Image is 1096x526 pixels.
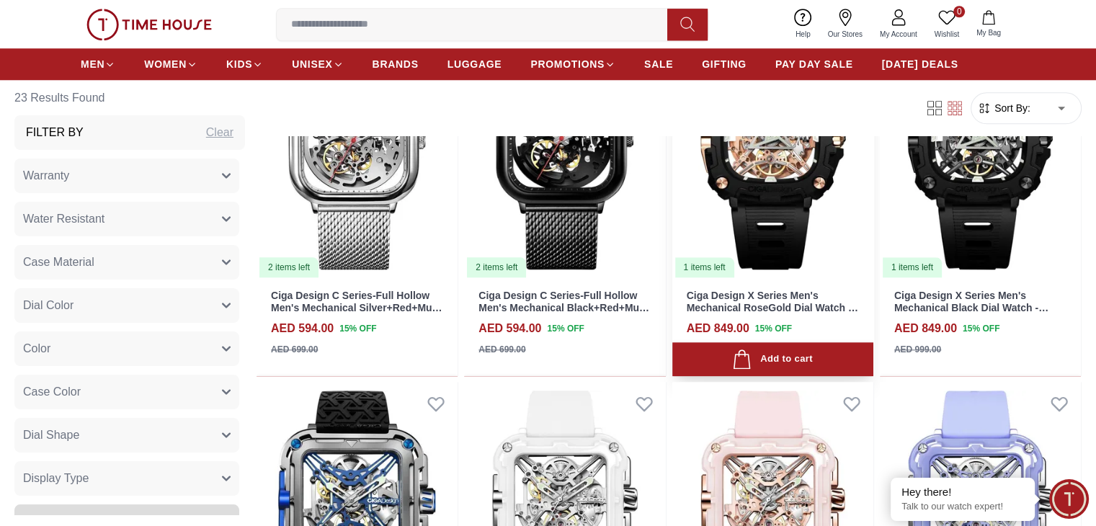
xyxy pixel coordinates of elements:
button: Case Color [14,375,239,409]
span: Dial Color [23,297,73,314]
span: SALE [644,57,673,71]
button: Add to cart [672,342,873,376]
a: WOMEN [144,51,197,77]
h4: AED 849.00 [687,320,749,337]
span: 15 % OFF [547,322,584,335]
img: Ciga Design C Series-Full Hollow Men's Mechanical Silver+Red+Multi Color Dial Watch - Z011-SISI-W13 [257,24,458,278]
a: Ciga Design C Series-Full Hollow Men's Mechanical Silver+Red+Multi Color Dial Watch - Z011-SISI-W... [257,24,458,278]
a: Ciga Design C Series-Full Hollow Men's Mechanical Black+Red+Multi Color Dial Watch - Z011-BLBL-W13 [478,290,649,326]
span: WOMEN [144,57,187,71]
a: SALE [644,51,673,77]
a: GIFTING [702,51,747,77]
div: 1 items left [883,257,942,277]
span: My Bag [971,27,1007,38]
span: PAY DAY SALE [775,57,853,71]
a: Ciga Design X Series Men's Mechanical RoseGold Dial Watch - X051-BR01- W5B [687,290,858,326]
button: My Bag [968,7,1010,41]
a: PROMOTIONS [530,51,615,77]
span: [DATE] DEALS [882,57,958,71]
a: Help [787,6,819,43]
span: KIDS [226,57,252,71]
span: Warranty [23,167,69,184]
a: PAY DAY SALE [775,51,853,77]
h3: Filter By [26,124,84,141]
div: AED 999.00 [894,343,941,356]
span: Case Color [23,383,81,401]
img: ... [86,9,212,40]
div: Add to cart [732,349,812,369]
div: 1 items left [675,257,734,277]
span: UNISEX [292,57,332,71]
span: PROMOTIONS [530,57,605,71]
span: Color [23,340,50,357]
a: Our Stores [819,6,871,43]
h4: AED 849.00 [894,320,957,337]
a: Ciga Design X Series Men's Mechanical Black Dial Watch - X051-BB01- W5B1 items left [880,24,1081,278]
span: LUGGAGE [447,57,502,71]
span: Water Resistant [23,210,104,228]
div: 2 items left [259,257,318,277]
span: Dial Shape [23,427,79,444]
span: 15 % OFF [339,322,376,335]
span: Display Type [23,470,89,487]
span: 15 % OFF [755,322,792,335]
a: BRANDS [373,51,419,77]
button: Display Type [14,461,239,496]
a: LUGGAGE [447,51,502,77]
button: Warranty [14,159,239,193]
div: AED 699.00 [478,343,525,356]
button: Dial Shape [14,418,239,453]
div: AED 699.00 [271,343,318,356]
a: Ciga Design C Series-Full Hollow Men's Mechanical Silver+Red+Multi Color Dial Watch - Z011-SISI-W13 [271,290,442,326]
img: Ciga Design X Series Men's Mechanical Black Dial Watch - X051-BB01- W5B [880,24,1081,278]
button: Color [14,331,239,366]
div: Hey there! [901,485,1024,499]
div: Clear [206,124,233,141]
img: Ciga Design C Series-Full Hollow Men's Mechanical Black+Red+Multi Color Dial Watch - Z011-BLBL-W13 [464,24,665,278]
span: Sort By: [992,101,1030,115]
span: 15 % OFF [963,322,999,335]
button: Case Material [14,245,239,280]
h4: AED 594.00 [478,320,541,337]
span: Case Material [23,254,94,271]
span: 0 [953,6,965,17]
img: Ciga Design X Series Men's Mechanical RoseGold Dial Watch - X051-BR01- W5B [672,24,873,278]
a: UNISEX [292,51,343,77]
span: Help [790,29,816,40]
span: MEN [81,57,104,71]
h4: AED 594.00 [271,320,334,337]
a: Ciga Design X Series Men's Mechanical RoseGold Dial Watch - X051-BR01- W5B1 items left [672,24,873,278]
button: Water Resistant [14,202,239,236]
a: [DATE] DEALS [882,51,958,77]
div: 2 items left [467,257,526,277]
button: Dial Color [14,288,239,323]
button: Sort By: [977,101,1030,115]
span: My Account [874,29,923,40]
a: KIDS [226,51,263,77]
span: Our Stores [822,29,868,40]
span: Wishlist [929,29,965,40]
p: Talk to our watch expert! [901,501,1024,513]
span: GIFTING [702,57,747,71]
a: Ciga Design X Series Men's Mechanical Black Dial Watch - X051-BB01- W5B [894,290,1048,326]
a: 0Wishlist [926,6,968,43]
span: BRANDS [373,57,419,71]
div: Chat Widget [1049,479,1089,519]
h6: 23 Results Found [14,81,245,115]
a: MEN [81,51,115,77]
a: Ciga Design C Series-Full Hollow Men's Mechanical Black+Red+Multi Color Dial Watch - Z011-BLBL-W1... [464,24,665,278]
